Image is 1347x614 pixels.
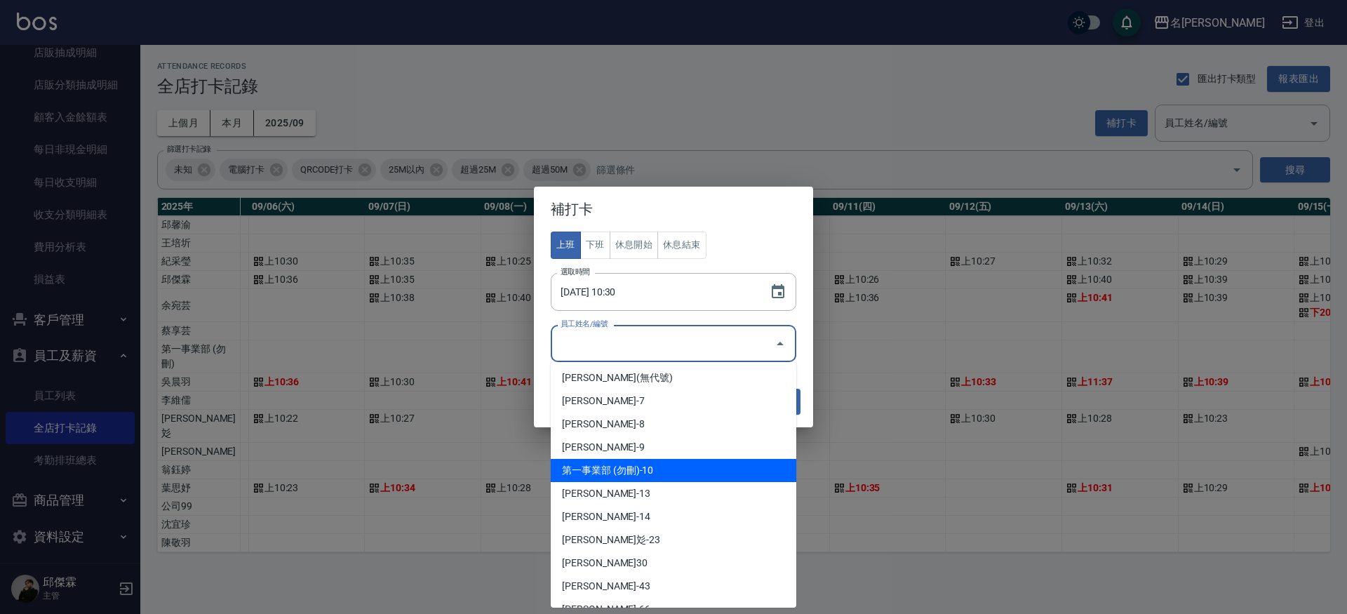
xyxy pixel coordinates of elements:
[610,232,659,259] button: 休息開始
[551,505,796,528] li: [PERSON_NAME]-14
[561,319,608,329] label: 員工姓名/編號
[561,267,590,277] label: 選取時間
[769,333,791,355] button: Close
[551,436,796,459] li: [PERSON_NAME]-9
[551,482,796,505] li: [PERSON_NAME]-13
[551,575,796,598] li: [PERSON_NAME]-43
[551,552,796,575] li: [PERSON_NAME]30
[657,232,706,259] button: 休息結束
[551,413,796,436] li: [PERSON_NAME]-8
[551,232,581,259] button: 上班
[551,528,796,552] li: [PERSON_NAME]彣-23
[534,187,813,232] h2: 補打卡
[580,232,610,259] button: 下班
[551,273,756,311] input: YYYY/MM/DD hh:mm
[551,459,796,482] li: 第一事業部 (勿刪)-10
[551,389,796,413] li: [PERSON_NAME]-7
[551,366,796,389] li: [PERSON_NAME](無代號)
[761,275,795,309] button: Choose date, selected date is 2025-09-08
